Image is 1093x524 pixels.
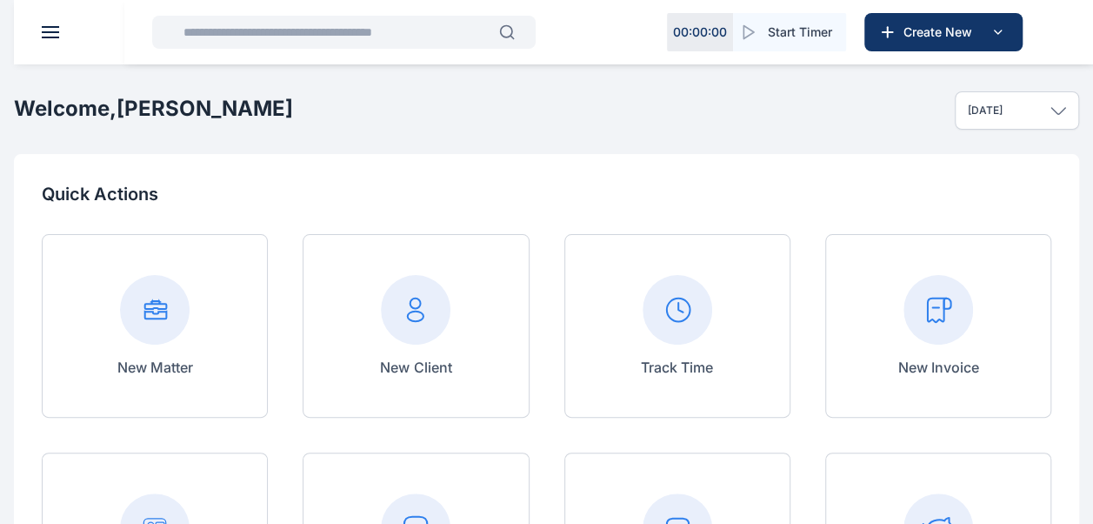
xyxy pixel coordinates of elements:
p: Quick Actions [42,182,1051,206]
p: New Invoice [897,357,978,378]
p: 00 : 00 : 00 [673,24,727,41]
p: [DATE] [968,104,1003,118]
button: Create New [864,13,1023,51]
p: New Client [380,357,451,378]
p: New Matter [117,357,193,378]
button: Start Timer [733,13,846,51]
p: Track Time [641,357,713,378]
h2: Welcome, [PERSON_NAME] [14,95,293,123]
span: Create New [896,24,987,41]
span: Start Timer [768,24,832,41]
